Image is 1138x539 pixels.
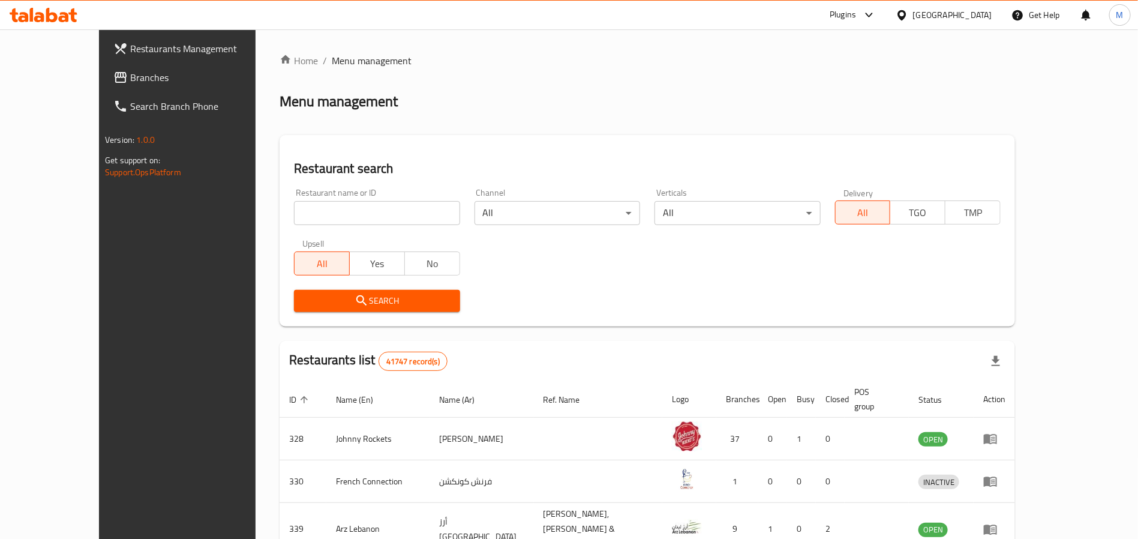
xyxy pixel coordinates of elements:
td: 37 [716,418,758,460]
div: All [654,201,820,225]
h2: Restaurant search [294,160,1001,178]
span: Menu management [332,53,412,68]
td: 328 [280,418,326,460]
button: All [835,200,891,224]
span: Get support on: [105,152,160,168]
h2: Menu management [280,92,398,111]
span: Branches [130,70,280,85]
span: INACTIVE [918,475,959,489]
button: All [294,251,350,276]
td: Johnny Rockets [326,418,430,460]
th: Branches [716,381,758,418]
th: Closed [816,381,845,418]
span: Search Branch Phone [130,99,280,113]
span: Status [918,393,957,407]
button: Search [294,290,460,312]
td: [PERSON_NAME] [430,418,534,460]
td: 1 [787,418,816,460]
td: فرنش كونكشن [430,460,534,503]
td: 0 [816,460,845,503]
span: Name (Ar) [439,393,490,407]
span: TGO [895,204,941,221]
button: No [404,251,460,276]
a: Search Branch Phone [104,92,289,121]
span: 41747 record(s) [379,356,447,367]
img: Johnny Rockets [672,421,702,451]
label: Upsell [302,239,325,248]
div: Menu [983,522,1005,537]
span: Name (En) [336,393,389,407]
div: [GEOGRAPHIC_DATA] [913,8,992,22]
div: Export file [981,347,1010,376]
span: Version: [105,132,134,148]
input: Search for restaurant name or ID.. [294,201,460,225]
div: Menu [983,474,1005,489]
button: TMP [945,200,1001,224]
button: Yes [349,251,405,276]
span: No [410,255,455,273]
label: Delivery [843,188,873,197]
td: 0 [787,460,816,503]
div: INACTIVE [918,475,959,489]
span: All [840,204,886,221]
th: Logo [662,381,716,418]
a: Restaurants Management [104,34,289,63]
span: TMP [950,204,996,221]
span: OPEN [918,523,948,537]
span: Yes [355,255,400,273]
th: Open [758,381,787,418]
div: All [475,201,640,225]
th: Action [974,381,1015,418]
span: Restaurants Management [130,41,280,56]
span: Ref. Name [544,393,596,407]
span: ID [289,393,312,407]
span: OPEN [918,433,948,447]
a: Branches [104,63,289,92]
div: Menu [983,432,1005,446]
img: French Connection [672,464,702,494]
button: TGO [890,200,945,224]
span: POS group [854,385,894,414]
h2: Restaurants list [289,351,448,371]
td: 0 [816,418,845,460]
span: 1.0.0 [136,132,155,148]
span: M [1116,8,1124,22]
span: All [299,255,345,273]
td: 0 [758,460,787,503]
th: Busy [787,381,816,418]
a: Support.OpsPlatform [105,164,181,180]
nav: breadcrumb [280,53,1015,68]
div: OPEN [918,523,948,537]
div: Plugins [830,8,856,22]
a: Home [280,53,318,68]
span: Search [304,294,450,309]
li: / [323,53,327,68]
td: French Connection [326,460,430,503]
td: 1 [716,460,758,503]
div: Total records count [379,352,448,371]
td: 0 [758,418,787,460]
td: 330 [280,460,326,503]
